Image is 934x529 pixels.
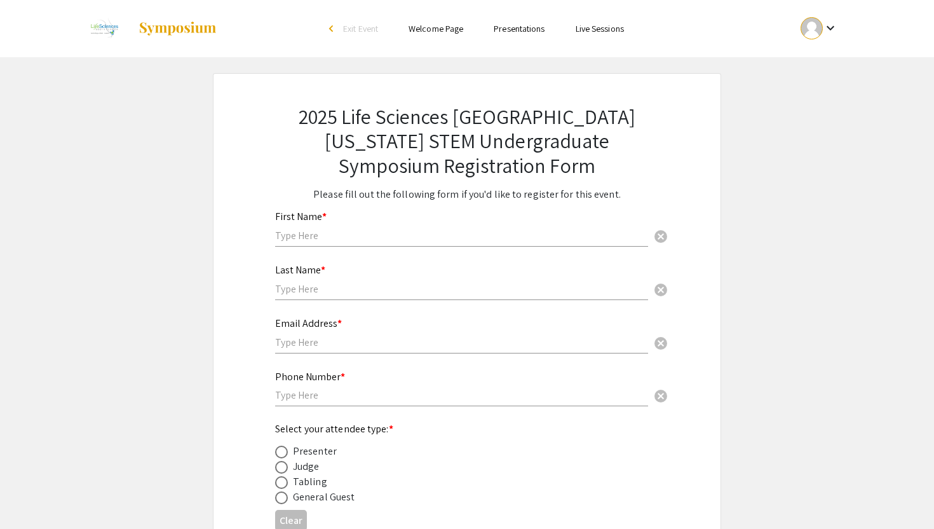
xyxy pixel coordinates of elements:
[275,336,648,349] input: Type Here
[138,21,217,36] img: Symposium by ForagerOne
[293,444,337,459] div: Presenter
[10,472,54,519] iframe: Chat
[343,23,378,34] span: Exit Event
[293,490,355,505] div: General Guest
[275,210,327,223] mat-label: First Name
[83,13,125,45] img: 2025 Life Sciences South Florida STEM Undergraduate Symposium
[275,317,342,330] mat-label: Email Address
[83,13,217,45] a: 2025 Life Sciences South Florida STEM Undergraduate Symposium
[275,388,648,402] input: Type Here
[653,229,668,244] span: cancel
[648,383,673,408] button: Clear
[275,187,659,202] p: Please fill out the following form if you'd like to register for this event.
[653,336,668,351] span: cancel
[275,282,648,296] input: Type Here
[293,474,327,490] div: Tabling
[576,23,624,34] a: Live Sessions
[275,370,345,383] mat-label: Phone Number
[275,263,325,277] mat-label: Last Name
[823,20,838,36] mat-icon: Expand account dropdown
[653,282,668,298] span: cancel
[275,104,659,177] h2: 2025 Life Sciences [GEOGRAPHIC_DATA][US_STATE] STEM Undergraduate Symposium Registration Form
[293,459,320,474] div: Judge
[653,388,668,404] span: cancel
[787,14,851,43] button: Expand account dropdown
[275,422,393,436] mat-label: Select your attendee type:
[648,276,673,301] button: Clear
[409,23,463,34] a: Welcome Page
[329,25,337,32] div: arrow_back_ios
[275,229,648,242] input: Type Here
[494,23,545,34] a: Presentations
[648,223,673,248] button: Clear
[648,329,673,355] button: Clear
